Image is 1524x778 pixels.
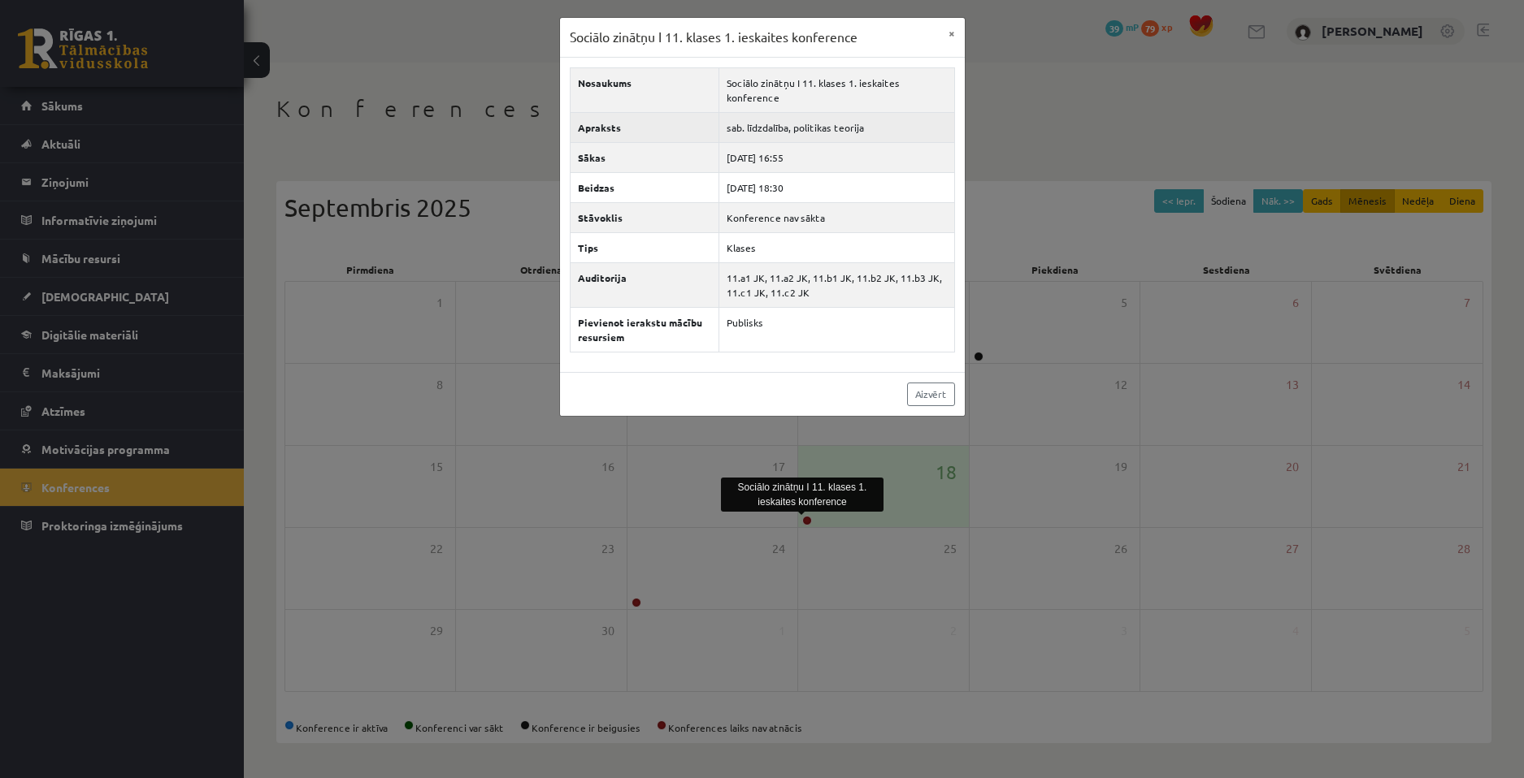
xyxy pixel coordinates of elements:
[719,307,954,352] td: Publisks
[939,18,965,49] button: ×
[570,112,719,142] th: Apraksts
[719,262,954,307] td: 11.a1 JK, 11.a2 JK, 11.b1 JK, 11.b2 JK, 11.b3 JK, 11.c1 JK, 11.c2 JK
[570,172,719,202] th: Beidzas
[719,232,954,262] td: Klases
[570,262,719,307] th: Auditorija
[570,142,719,172] th: Sākas
[719,202,954,232] td: Konference nav sākta
[570,232,719,262] th: Tips
[570,28,858,47] h3: Sociālo zinātņu I 11. klases 1. ieskaites konference
[719,142,954,172] td: [DATE] 16:55
[570,307,719,352] th: Pievienot ierakstu mācību resursiem
[721,478,884,512] div: Sociālo zinātņu I 11. klases 1. ieskaites konference
[907,383,955,406] a: Aizvērt
[719,112,954,142] td: sab. līdzdalība, politikas teorija
[570,202,719,232] th: Stāvoklis
[570,67,719,112] th: Nosaukums
[719,67,954,112] td: Sociālo zinātņu I 11. klases 1. ieskaites konference
[719,172,954,202] td: [DATE] 18:30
